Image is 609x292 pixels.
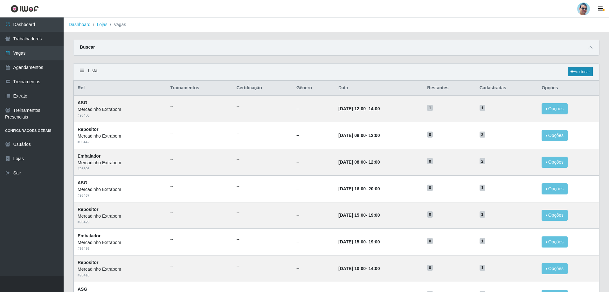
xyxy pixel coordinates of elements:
time: 12:00 [369,160,380,165]
th: Gênero [293,81,335,96]
strong: - [338,106,380,111]
td: -- [293,175,335,202]
time: 19:00 [369,239,380,244]
span: 2 [480,158,485,164]
strong: Repositor [78,127,98,132]
strong: Buscar [80,44,95,50]
button: Opções [542,210,568,221]
ul: -- [170,156,229,163]
strong: ASG [78,287,87,292]
ul: -- [170,103,229,110]
span: 0 [427,158,433,164]
div: # 98493 [78,246,163,251]
button: Opções [542,103,568,114]
div: Mercadinho Extrabom [78,106,163,113]
button: Opções [542,183,568,194]
span: 1 [480,211,485,218]
th: Ref [74,81,167,96]
span: 1 [480,265,485,271]
td: -- [293,122,335,149]
ul: -- [170,130,229,136]
td: -- [293,202,335,229]
strong: - [338,266,380,271]
time: 20:00 [369,186,380,191]
th: Opções [538,81,599,96]
strong: Embalador [78,233,100,238]
div: # 98416 [78,273,163,278]
time: 12:00 [369,133,380,138]
ul: -- [170,183,229,190]
time: 14:00 [369,106,380,111]
th: Data [335,81,423,96]
time: 14:00 [369,266,380,271]
td: -- [293,149,335,175]
strong: Embalador [78,153,100,159]
strong: - [338,186,380,191]
th: Trainamentos [167,81,233,96]
a: Dashboard [69,22,91,27]
time: [DATE] 10:00 [338,266,366,271]
time: 19:00 [369,213,380,218]
strong: Repositor [78,207,98,212]
div: # 98480 [78,113,163,118]
div: Mercadinho Extrabom [78,160,163,166]
ul: -- [237,156,289,163]
span: 1 [480,105,485,111]
button: Opções [542,157,568,168]
ul: -- [237,209,289,216]
span: 2 [480,132,485,138]
time: [DATE] 15:00 [338,239,366,244]
th: Restantes [423,81,475,96]
ul: -- [237,183,289,190]
th: Cadastradas [476,81,538,96]
span: 0 [427,265,433,271]
a: Adicionar [568,67,593,76]
span: 1 [480,238,485,244]
div: # 98506 [78,166,163,172]
time: [DATE] 08:00 [338,133,366,138]
span: 1 [427,105,433,111]
span: 0 [427,185,433,191]
td: -- [293,95,335,122]
img: CoreUI Logo [10,5,39,13]
div: # 98442 [78,139,163,145]
div: Mercadinho Extrabom [78,186,163,193]
div: Mercadinho Extrabom [78,266,163,273]
button: Opções [542,236,568,248]
ul: -- [170,263,229,269]
button: Opções [542,130,568,141]
time: [DATE] 16:00 [338,186,366,191]
td: -- [293,255,335,282]
div: Mercadinho Extrabom [78,239,163,246]
span: 0 [427,238,433,244]
button: Opções [542,263,568,274]
ul: -- [237,130,289,136]
time: [DATE] 12:00 [338,106,366,111]
strong: Repositor [78,260,98,265]
div: # 98429 [78,220,163,225]
ul: -- [237,236,289,243]
strong: - [338,133,380,138]
span: 1 [480,185,485,191]
nav: breadcrumb [64,17,609,32]
ul: -- [170,236,229,243]
strong: - [338,213,380,218]
ul: -- [237,103,289,110]
div: Lista [73,64,599,80]
strong: ASG [78,100,87,105]
div: Mercadinho Extrabom [78,213,163,220]
time: [DATE] 08:00 [338,160,366,165]
time: [DATE] 15:00 [338,213,366,218]
span: 0 [427,132,433,138]
ul: -- [237,263,289,269]
td: -- [293,229,335,255]
div: Mercadinho Extrabom [78,133,163,139]
strong: ASG [78,180,87,185]
ul: -- [170,209,229,216]
strong: - [338,160,380,165]
div: # 98467 [78,193,163,198]
a: Lojas [97,22,107,27]
th: Certificação [233,81,293,96]
strong: - [338,239,380,244]
span: 0 [427,211,433,218]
